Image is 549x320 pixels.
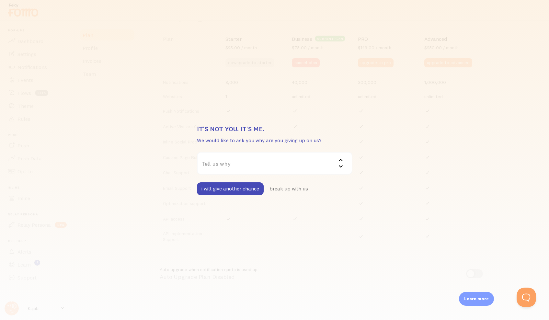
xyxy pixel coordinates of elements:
[197,125,352,133] h3: It's not you. It's me.
[464,296,489,302] p: Learn more
[197,137,352,144] p: We would like to ask you why are you giving up on us?
[197,182,264,195] button: i will give another chance
[197,152,352,175] label: Tell us why
[459,292,494,306] div: Learn more
[517,288,536,307] iframe: Help Scout Beacon - Open
[265,182,313,195] button: break up with us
